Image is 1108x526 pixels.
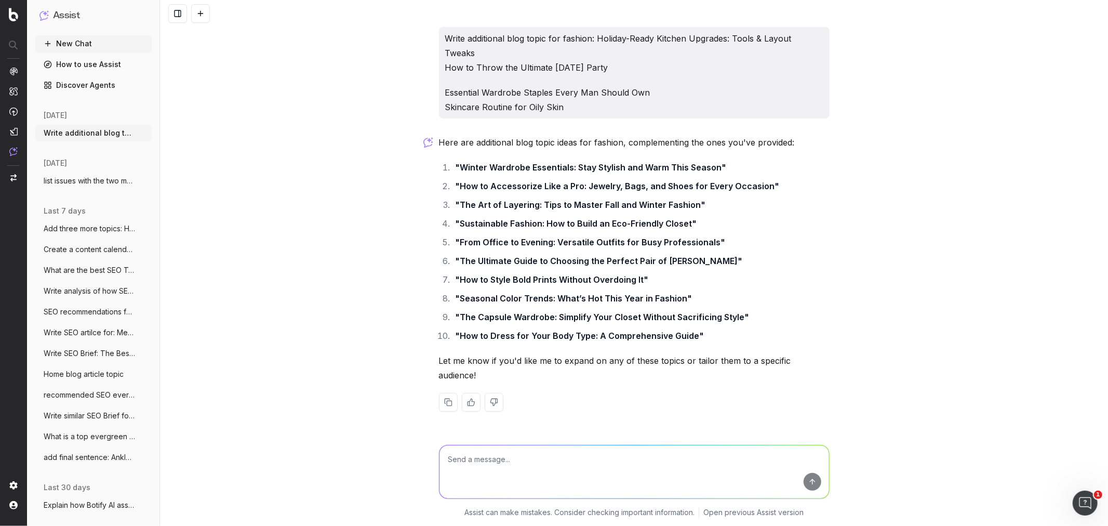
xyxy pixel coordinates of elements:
span: last 7 days [44,206,86,216]
button: Write additional blog topic for fashion: [35,125,152,141]
span: Write analysis of how SEO copy block per [44,286,135,296]
span: 1 [1094,491,1102,499]
button: New Chat [35,35,152,52]
strong: "Seasonal Color Trends: What’s Hot This Year in Fashion" [456,293,692,304]
span: Home blog article topic [44,369,124,379]
strong: "How to Style Bold Prints Without Overdoing It" [456,274,649,285]
button: Home blog article topic [35,366,152,383]
strong: "From Office to Evening: Versatile Outfits for Busy Professionals" [456,237,726,247]
strong: "How to Accessorize Like a Pro: Jewelry, Bags, and Shoes for Every Occasion" [456,181,780,191]
p: Here are additional blog topic ideas for fashion, complementing the ones you've provided: [439,135,830,150]
a: Open previous Assist version [703,507,804,518]
button: Assist [39,8,148,23]
span: list issues with the two meta titles: A [44,176,135,186]
strong: "The Ultimate Guide to Choosing the Perfect Pair of [PERSON_NAME]" [456,256,743,266]
strong: "How to Dress for Your Body Type: A Comprehensive Guide" [456,331,704,341]
span: Create a content calendar using trends & [44,244,135,255]
span: add final sentence: Ankle boots are a fa [44,452,135,463]
img: Botify logo [9,8,18,21]
span: last 30 days [44,482,90,493]
button: Write analysis of how SEO copy block per [35,283,152,299]
strong: "The Art of Layering: Tips to Master Fall and Winter Fashion" [456,200,706,210]
img: My account [9,501,18,509]
span: Write additional blog topic for fashion: [44,128,135,138]
span: SEO recommendations for article: Santa [44,307,135,317]
button: Write SEO artilce for: Meta Title Tips t [35,324,152,341]
span: recommended SEO evergreen blog articles [44,390,135,400]
span: What are the best SEO Topics for blog ar [44,265,135,275]
img: Intelligence [9,87,18,96]
span: What is a top evergreen SEO Fashion Blog [44,431,135,442]
button: What is a top evergreen SEO Fashion Blog [35,428,152,445]
strong: "Winter Wardrobe Essentials: Stay Stylish and Warm This Season" [456,162,727,173]
img: Studio [9,127,18,136]
img: Assist [9,147,18,156]
img: Analytics [9,67,18,75]
img: Assist [39,10,49,20]
strong: "Sustainable Fashion: How to Build an Eco-Friendly Closet" [456,218,697,229]
strong: "The Capsule Wardrobe: Simplify Your Closet Without Sacrificing Style" [456,312,750,322]
span: Write SEO artilce for: Meta Title Tips t [44,327,135,338]
h1: Assist [53,8,80,23]
span: Explain how Botify AI assist can be help [44,500,135,510]
button: list issues with the two meta titles: A [35,173,152,189]
button: Write similar SEO Brief for SEO Briefs: [35,407,152,424]
button: Add three more topics: Holiday-Ready Kit [35,220,152,237]
iframe: Intercom live chat [1073,491,1098,516]
img: Setting [9,481,18,490]
p: Assist can make mistakes. Consider checking important information. [464,507,695,518]
a: How to use Assist [35,56,152,73]
button: What are the best SEO Topics for blog ar [35,262,152,279]
img: Switch project [10,174,17,181]
span: [DATE] [44,110,67,121]
span: [DATE] [44,158,67,168]
span: Write SEO Brief: The Best Lipsticks for [44,348,135,359]
span: Write similar SEO Brief for SEO Briefs: [44,411,135,421]
p: Let me know if you'd like me to expand on any of these topics or tailor them to a specific audience! [439,353,830,383]
span: Add three more topics: Holiday-Ready Kit [44,223,135,234]
button: recommended SEO evergreen blog articles [35,387,152,403]
img: Activation [9,107,18,116]
button: Explain how Botify AI assist can be help [35,497,152,514]
p: Essential Wardrobe Staples Every Man Should Own Skincare Routine for Oily Skin [445,85,823,114]
img: Botify assist logo [423,137,433,148]
a: Discover Agents [35,77,152,94]
button: Create a content calendar using trends & [35,241,152,258]
p: Write additional blog topic for fashion: Holiday-Ready Kitchen Upgrades: Tools & Layout Tweaks Ho... [445,31,823,75]
button: SEO recommendations for article: Santa [35,304,152,320]
button: add final sentence: Ankle boots are a fa [35,449,152,466]
button: Write SEO Brief: The Best Lipsticks for [35,345,152,362]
